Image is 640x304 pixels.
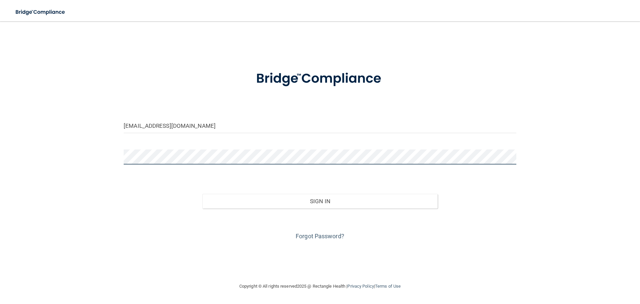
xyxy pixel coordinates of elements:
img: bridge_compliance_login_screen.278c3ca4.svg [242,61,398,96]
a: Privacy Policy [347,284,374,289]
a: Terms of Use [375,284,401,289]
button: Sign In [202,194,438,209]
a: Forgot Password? [296,233,344,240]
input: Email [124,118,516,133]
div: Copyright © All rights reserved 2025 @ Rectangle Health | | [198,276,442,297]
img: bridge_compliance_login_screen.278c3ca4.svg [10,5,71,19]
